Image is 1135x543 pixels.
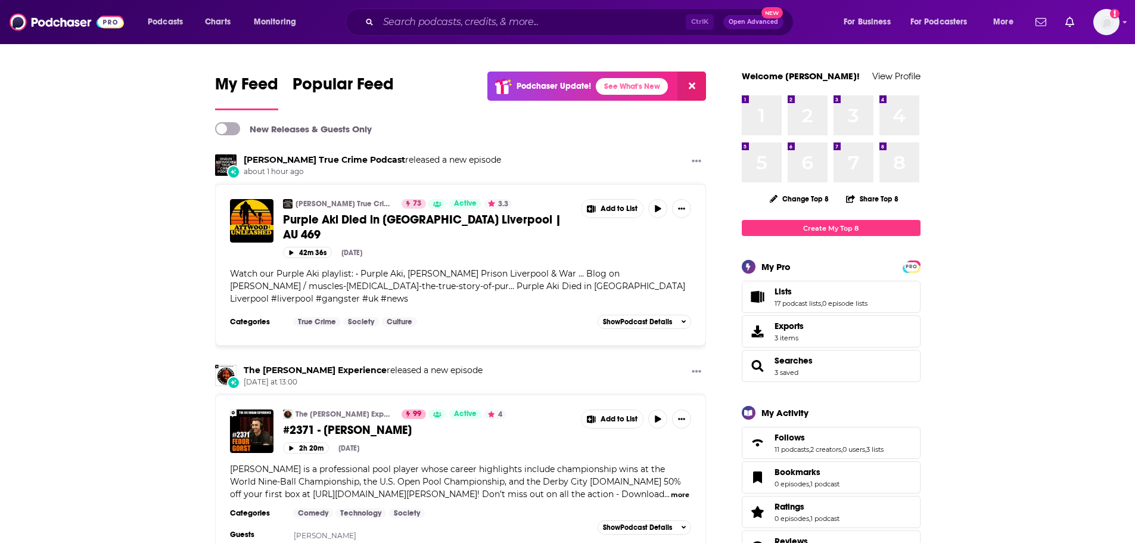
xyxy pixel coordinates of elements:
[283,409,293,419] a: The Joe Rogan Experience
[746,469,770,486] a: Bookmarks
[230,199,273,243] a: Purple Aki Died in Toxteth Liverpool | AU 469
[775,286,867,297] a: Lists
[1061,12,1079,32] a: Show notifications dropdown
[835,13,906,32] button: open menu
[215,122,372,135] a: New Releases & Guests Only
[742,496,921,528] span: Ratings
[841,445,842,454] span: ,
[810,514,839,523] a: 1 podcast
[761,261,791,272] div: My Pro
[775,501,839,512] a: Ratings
[746,435,770,451] a: Follows
[729,19,778,25] span: Open Advanced
[244,365,483,376] h3: released a new episode
[1093,9,1120,35] span: Logged in as dbartlett
[1093,9,1120,35] img: User Profile
[454,198,477,210] span: Active
[230,464,681,499] span: [PERSON_NAME] is a professional pool player whose career highlights include championship wins at ...
[215,154,237,176] a: Shaun Attwoods True Crime Podcast
[865,445,866,454] span: ,
[227,376,240,389] div: New Episode
[672,199,691,218] button: Show More Button
[775,368,798,377] a: 3 saved
[227,165,240,178] div: New Episode
[484,409,506,419] button: 4
[872,70,921,82] a: View Profile
[283,442,329,454] button: 2h 20m
[598,315,692,329] button: ShowPodcast Details
[197,13,238,32] a: Charts
[598,520,692,535] button: ShowPodcast Details
[775,445,809,454] a: 11 podcasts
[402,199,426,209] a: 73
[746,288,770,305] a: Lists
[775,514,809,523] a: 0 episodes
[148,14,183,30] span: Podcasts
[775,467,820,477] span: Bookmarks
[904,262,919,271] span: PRO
[775,467,839,477] a: Bookmarks
[335,508,386,518] a: Technology
[244,167,501,177] span: about 1 hour ago
[687,154,706,169] button: Show More Button
[1110,9,1120,18] svg: Add a profile image
[761,7,783,18] span: New
[413,408,421,420] span: 99
[283,212,573,242] a: Purple Aki Died in [GEOGRAPHIC_DATA] Liverpool | AU 469
[842,445,865,454] a: 0 users
[449,409,481,419] a: Active
[809,480,810,488] span: ,
[283,247,332,258] button: 42m 36s
[993,14,1013,30] span: More
[1093,9,1120,35] button: Show profile menu
[283,199,293,209] img: Shaun Attwoods True Crime Podcast
[582,200,643,218] button: Show More Button
[296,199,394,209] a: [PERSON_NAME] True Crime Podcast
[686,14,714,30] span: Ctrl K
[215,365,237,386] img: The Joe Rogan Experience
[742,70,860,82] a: Welcome [PERSON_NAME]!
[775,501,804,512] span: Ratings
[230,508,284,518] h3: Categories
[603,523,672,532] span: Show Podcast Details
[1031,12,1051,32] a: Show notifications dropdown
[746,358,770,374] a: Searches
[601,204,638,213] span: Add to List
[205,14,231,30] span: Charts
[866,445,884,454] a: 3 lists
[775,321,804,331] span: Exports
[215,74,278,110] a: My Feed
[454,408,477,420] span: Active
[230,268,685,304] span: Watch our Purple Aki playlist: • Purple Aki, [PERSON_NAME] Prison Liverpool & War ... Blog on [PE...
[230,409,273,453] img: #2371 - Fedor Gorst
[293,317,341,327] a: True Crime
[139,13,198,32] button: open menu
[763,191,837,206] button: Change Top 8
[230,317,284,327] h3: Categories
[910,14,968,30] span: For Podcasters
[775,480,809,488] a: 0 episodes
[603,318,672,326] span: Show Podcast Details
[294,531,356,540] a: [PERSON_NAME]
[775,299,821,308] a: 17 podcast lists
[293,74,394,101] span: Popular Feed
[582,410,643,428] button: Show More Button
[687,365,706,380] button: Show More Button
[244,154,501,166] h3: released a new episode
[672,409,691,429] button: Show More Button
[775,334,804,342] span: 3 items
[904,262,919,271] a: PRO
[742,461,921,494] span: Bookmarks
[775,432,884,443] a: Follows
[985,13,1028,32] button: open menu
[742,350,921,382] span: Searches
[254,14,296,30] span: Monitoring
[382,317,417,327] a: Culture
[338,444,359,452] div: [DATE]
[244,154,405,165] a: Shaun Attwoods True Crime Podcast
[671,490,689,500] button: more
[244,365,387,376] a: The Joe Rogan Experience
[775,432,805,443] span: Follows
